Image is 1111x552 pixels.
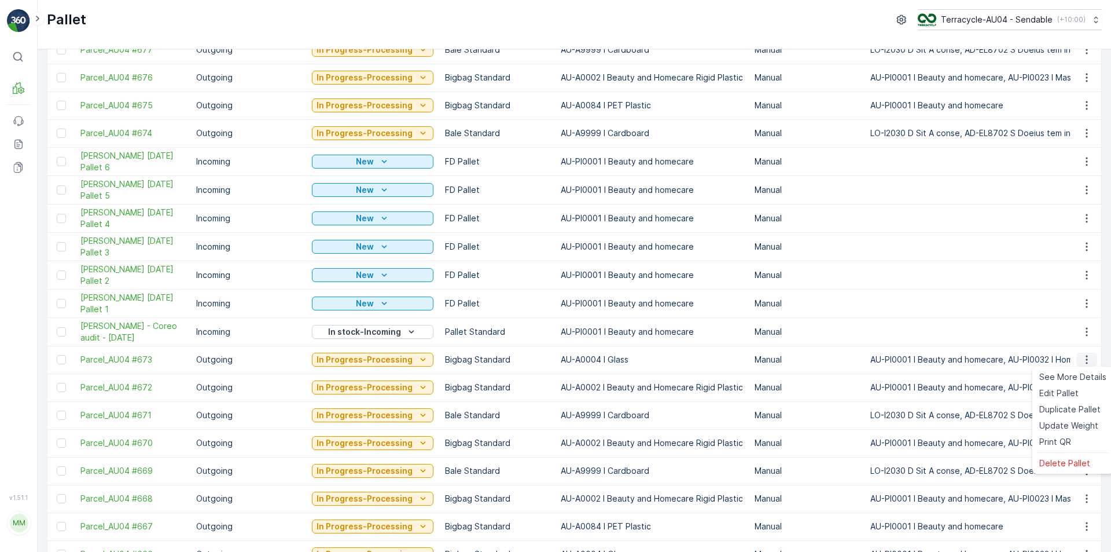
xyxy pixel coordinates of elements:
[196,241,300,253] p: Incoming
[561,437,743,449] p: AU-A0002 I Beauty and Homecare Rigid Plastic
[445,493,549,505] p: Bigbag Standard
[317,437,413,449] p: In Progress-Processing
[7,9,30,32] img: logo
[317,465,413,477] p: In Progress-Processing
[196,382,300,393] p: Outgoing
[317,44,413,56] p: In Progress-Processing
[312,183,433,197] button: New
[80,150,185,173] a: FD Mecca 01/10/2025 Pallet 6
[80,100,185,111] span: Parcel_AU04 #675
[80,127,185,139] a: Parcel_AU04 #674
[755,269,859,281] p: Manual
[561,241,743,253] p: AU-PI0001 I Beauty and homecare
[755,184,859,196] p: Manual
[57,494,66,503] div: Toggle Row Selected
[755,72,859,83] p: Manual
[57,438,66,448] div: Toggle Row Selected
[80,465,185,477] a: Parcel_AU04 #669
[80,235,185,258] a: FD Mecca 01/10/2025 Pallet 3
[312,98,433,112] button: In Progress-Processing
[80,354,185,365] a: Parcel_AU04 #673
[80,178,185,202] a: FD Mecca 01/10/2025 Pallet 5
[57,242,66,251] div: Toggle Row Selected
[445,156,549,167] p: FD Pallet
[312,71,433,85] button: In Progress-Processing
[80,521,185,532] a: Parcel_AU04 #667
[561,156,743,167] p: AU-PI0001 I Beauty and homecare
[755,44,859,56] p: Manual
[57,214,66,223] div: Toggle Row Selected
[755,354,859,365] p: Manual
[561,213,743,224] p: AU-PI0001 I Beauty and homecare
[561,100,743,111] p: AU-A0084 I PET Plastic
[328,326,401,338] p: In stock-Incoming
[445,382,549,393] p: Bigbag Standard
[561,184,743,196] p: AU-PI0001 I Beauty and homecare
[312,381,433,394] button: In Progress-Processing
[356,184,374,196] p: New
[57,157,66,166] div: Toggle Row Selected
[196,213,300,224] p: Incoming
[561,410,743,421] p: AU-A9999 I Cardboard
[445,298,549,309] p: FD Pallet
[196,44,300,56] p: Outgoing
[755,298,859,309] p: Manual
[561,269,743,281] p: AU-PI0001 I Beauty and homecare
[755,465,859,477] p: Manual
[80,264,185,287] a: FD Mecca 01/10/2025 Pallet 2
[312,353,433,367] button: In Progress-Processing
[57,45,66,54] div: Toggle Row Selected
[80,72,185,83] span: Parcel_AU04 #676
[196,127,300,139] p: Outgoing
[1039,420,1098,432] span: Update Weight
[7,503,30,543] button: MM
[755,437,859,449] p: Manual
[57,411,66,420] div: Toggle Row Selected
[196,493,300,505] p: Outgoing
[1039,436,1071,448] span: Print QR
[196,156,300,167] p: Incoming
[561,521,743,532] p: AU-A0084 I PET Plastic
[445,100,549,111] p: Bigbag Standard
[755,127,859,139] p: Manual
[356,156,374,167] p: New
[445,354,549,365] p: Bigbag Standard
[445,213,549,224] p: FD Pallet
[57,466,66,476] div: Toggle Row Selected
[312,297,433,310] button: New
[80,292,185,315] span: [PERSON_NAME] [DATE] Pallet 1
[755,156,859,167] p: Manual
[1039,371,1106,383] span: See More Details
[57,383,66,392] div: Toggle Row Selected
[80,235,185,258] span: [PERSON_NAME] [DATE] Pallet 3
[1039,404,1101,415] span: Duplicate Pallet
[80,382,185,393] a: Parcel_AU04 #672
[317,382,413,393] p: In Progress-Processing
[755,100,859,111] p: Manual
[755,382,859,393] p: Manual
[561,493,743,505] p: AU-A0002 I Beauty and Homecare Rigid Plastic
[445,44,549,56] p: Bale Standard
[755,326,859,338] p: Manual
[312,268,433,282] button: New
[57,270,66,280] div: Toggle Row Selected
[312,240,433,254] button: New
[1057,15,1086,24] p: ( +10:00 )
[80,493,185,505] a: Parcel_AU04 #668
[918,9,1102,30] button: Terracycle-AU04 - Sendable(+10:00)
[57,522,66,531] div: Toggle Row Selected
[445,241,549,253] p: FD Pallet
[1039,388,1079,399] span: Edit Pallet
[1035,369,1111,385] a: See More Details
[57,355,66,364] div: Toggle Row Selected
[80,410,185,421] span: Parcel_AU04 #671
[1039,458,1090,469] span: Delete Pallet
[356,241,374,253] p: New
[312,436,433,450] button: In Progress-Processing
[196,326,300,338] p: Incoming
